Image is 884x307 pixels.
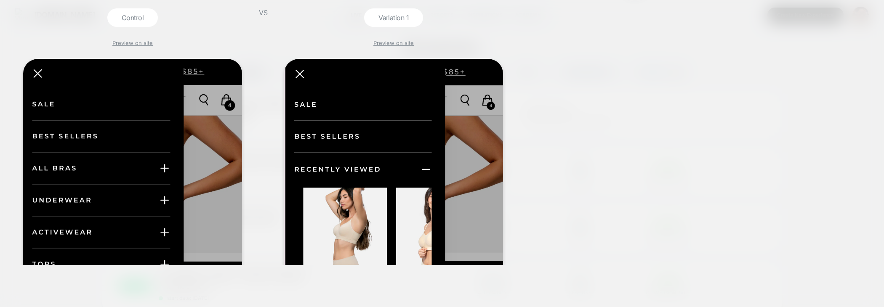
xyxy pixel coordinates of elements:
div: VS [253,8,274,265]
div: Control [107,8,158,27]
a: Preview on site [112,40,153,46]
a: Preview on site [373,40,414,46]
div: Variation 1 [364,8,423,27]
